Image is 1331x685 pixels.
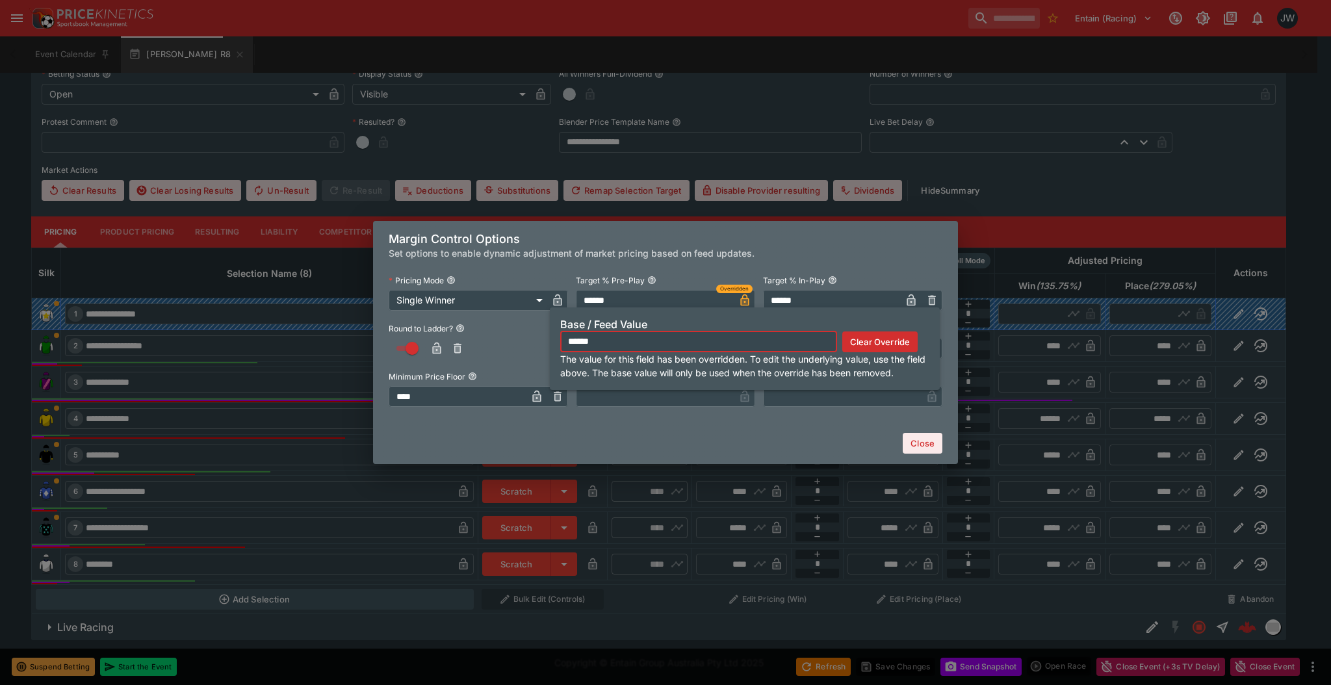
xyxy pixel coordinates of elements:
[389,371,465,382] p: Minimum Price Floor
[389,290,547,311] div: Single Winner
[903,433,942,454] button: Close
[560,318,929,331] h6: Base / Feed Value
[389,231,942,246] h5: Margin Control Options
[576,275,645,286] p: Target % Pre-Play
[720,285,749,293] span: Overridden
[763,275,825,286] p: Target % In-Play
[842,331,918,352] button: Clear Override
[389,246,942,260] h6: Set options to enable dynamic adjustment of market pricing based on feed updates.
[560,352,929,380] p: The value for this field has been overridden. To edit the underlying value, use the field above. ...
[389,323,453,334] p: Round to Ladder?
[389,275,444,286] p: Pricing Mode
